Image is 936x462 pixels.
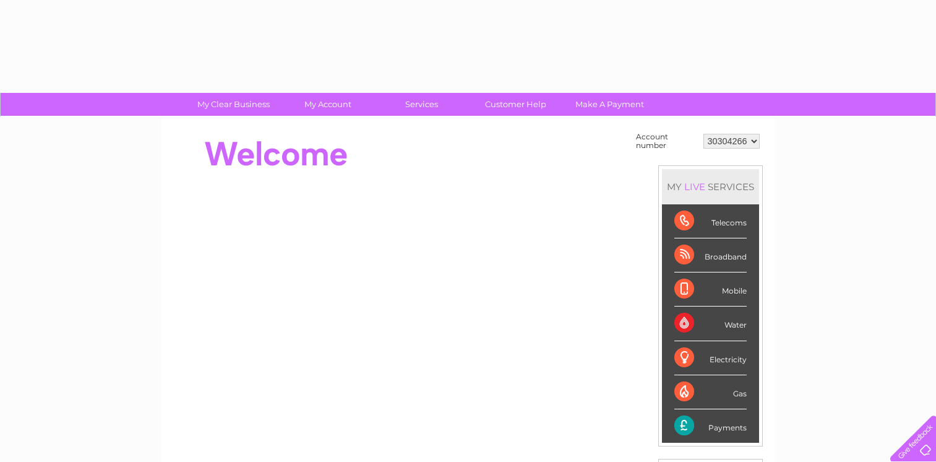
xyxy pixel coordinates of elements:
[277,93,379,116] a: My Account
[633,129,700,153] td: Account number
[674,341,747,375] div: Electricity
[674,204,747,238] div: Telecoms
[559,93,661,116] a: Make A Payment
[674,375,747,409] div: Gas
[674,307,747,341] div: Water
[674,272,747,307] div: Mobile
[662,169,759,204] div: MY SERVICES
[682,181,708,193] div: LIVE
[182,93,285,116] a: My Clear Business
[674,238,747,272] div: Broadband
[465,93,567,116] a: Customer Help
[674,409,747,443] div: Payments
[371,93,473,116] a: Services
